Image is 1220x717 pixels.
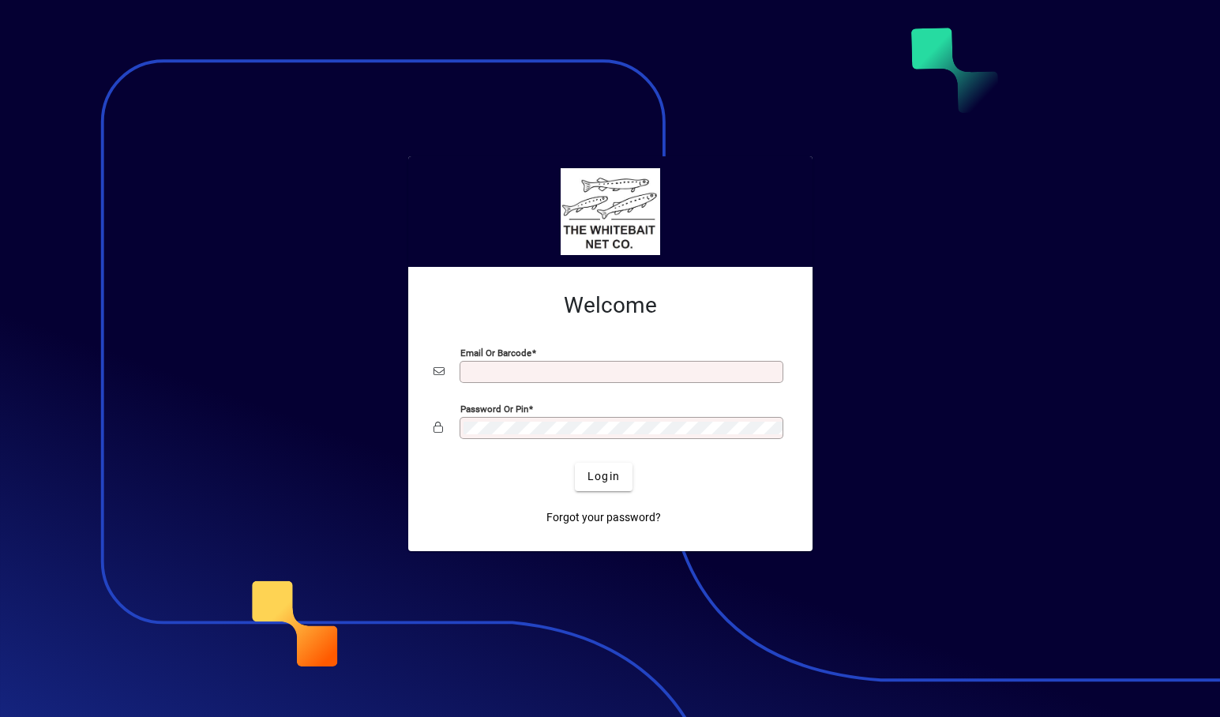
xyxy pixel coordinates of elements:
span: Login [587,468,620,485]
span: Forgot your password? [546,509,661,526]
mat-label: Password or Pin [460,403,528,414]
button: Login [575,463,633,491]
a: Forgot your password? [540,504,667,532]
h2: Welcome [434,292,787,319]
mat-label: Email or Barcode [460,347,531,358]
